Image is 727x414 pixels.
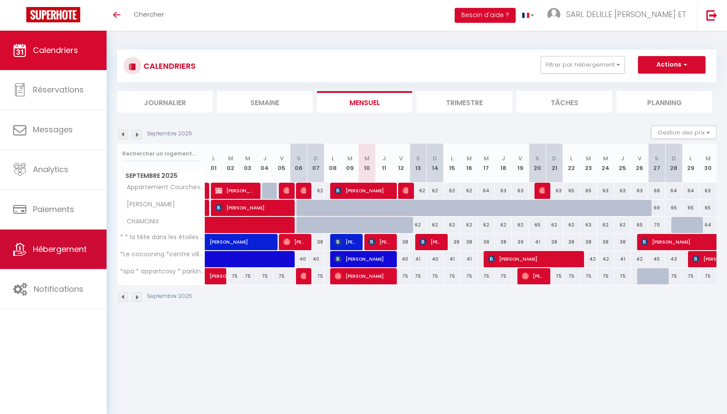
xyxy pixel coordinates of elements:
[563,268,580,284] div: 75
[706,154,711,163] abbr: M
[33,204,74,215] span: Paiements
[546,183,563,199] div: 63
[597,268,614,284] div: 75
[7,4,33,30] button: Ouvrir le widget de chat LiveChat
[546,217,563,233] div: 62
[205,144,222,183] th: 01
[461,234,478,250] div: 38
[638,56,706,74] button: Actions
[420,234,442,250] span: [PERSON_NAME]
[256,144,273,183] th: 04
[597,251,614,267] div: 42
[118,170,205,182] span: Septembre 2025
[307,234,324,250] div: 38
[347,154,353,163] abbr: M
[638,154,641,163] abbr: V
[672,154,676,163] abbr: D
[215,199,289,216] span: [PERSON_NAME]
[205,268,222,285] a: [PERSON_NAME]
[331,154,334,163] abbr: L
[614,183,631,199] div: 63
[699,268,716,284] div: 75
[392,144,410,183] th: 12
[495,183,512,199] div: 63
[665,144,682,183] th: 28
[651,126,716,139] button: Gestion des prix
[427,268,444,284] div: 75
[580,144,597,183] th: 23
[410,268,427,284] div: 75
[399,154,403,163] abbr: V
[665,183,682,199] div: 64
[461,268,478,284] div: 75
[212,154,215,163] abbr: L
[33,164,68,175] span: Analytics
[512,234,529,250] div: 39
[648,217,665,233] div: 70
[410,251,427,267] div: 41
[699,144,716,183] th: 30
[300,268,306,284] span: [PERSON_NAME]
[546,234,563,250] div: 38
[222,144,239,183] th: 02
[478,234,495,250] div: 38
[689,154,692,163] abbr: L
[614,144,631,183] th: 25
[517,91,612,113] li: Tâches
[427,183,444,199] div: 62
[621,154,624,163] abbr: J
[580,251,597,267] div: 42
[239,144,256,183] th: 03
[392,251,410,267] div: 40
[307,268,324,284] div: 75
[290,144,307,183] th: 06
[461,251,478,267] div: 41
[33,244,87,255] span: Hébergement
[478,268,495,284] div: 75
[34,283,83,294] span: Notifications
[283,182,289,199] span: [PERSON_NAME]
[117,91,213,113] li: Journalier
[215,182,255,199] span: [PERSON_NAME]
[614,217,631,233] div: 62
[444,251,461,267] div: 41
[410,144,427,183] th: 13
[631,217,648,233] div: 65
[699,183,716,199] div: 63
[444,183,461,199] div: 62
[307,183,324,199] div: 62
[488,251,579,267] span: [PERSON_NAME]
[699,217,716,233] div: 64
[631,144,648,183] th: 26
[26,7,80,22] img: Super Booking
[580,234,597,250] div: 38
[655,154,659,163] abbr: S
[478,144,495,183] th: 17
[342,144,359,183] th: 09
[529,217,546,233] div: 65
[317,91,413,113] li: Mensuel
[495,217,512,233] div: 62
[382,154,386,163] abbr: J
[119,251,207,258] span: *Le cocooning *centre ville * parking gratuit*
[570,154,573,163] abbr: L
[682,183,699,199] div: 64
[217,91,313,113] li: Semaine
[314,154,318,163] abbr: D
[563,144,580,183] th: 22
[410,183,427,199] div: 62
[119,183,207,192] span: Appartement Courchevel
[122,146,200,162] input: Rechercher un logement...
[682,268,699,284] div: 75
[699,200,716,216] div: 65
[478,217,495,233] div: 62
[461,183,478,199] div: 62
[297,154,301,163] abbr: S
[119,234,207,241] span: * * la tête dans les étoiles * *
[665,251,682,267] div: 43
[586,154,591,163] abbr: M
[364,154,370,163] abbr: M
[529,144,546,183] th: 20
[147,130,192,138] p: Septembre 2025
[245,154,250,163] abbr: M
